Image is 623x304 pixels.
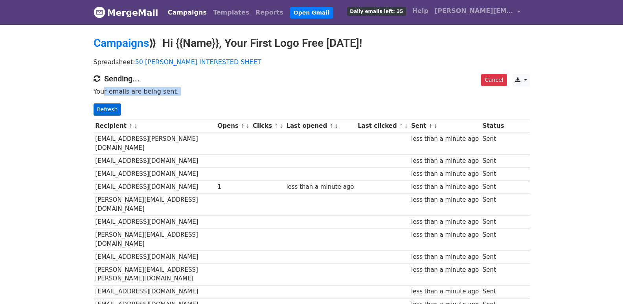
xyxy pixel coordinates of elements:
[94,285,216,298] td: [EMAIL_ADDRESS][DOMAIN_NAME]
[432,3,524,22] a: [PERSON_NAME][EMAIL_ADDRESS][DOMAIN_NAME]
[94,87,530,96] p: Your emails are being sent.
[94,103,121,116] a: Refresh
[434,123,438,129] a: ↓
[435,6,513,16] span: [PERSON_NAME][EMAIL_ADDRESS][DOMAIN_NAME]
[411,195,479,205] div: less than a minute ago
[94,133,216,155] td: [EMAIL_ADDRESS][PERSON_NAME][DOMAIN_NAME]
[217,182,249,192] div: 1
[279,123,283,129] a: ↓
[411,230,479,240] div: less than a minute ago
[344,3,409,19] a: Daily emails left: 35
[94,263,216,285] td: [PERSON_NAME][EMAIL_ADDRESS][PERSON_NAME][DOMAIN_NAME]
[286,182,354,192] div: less than a minute ago
[411,157,479,166] div: less than a minute ago
[404,123,408,129] a: ↓
[94,4,158,21] a: MergeMail
[411,170,479,179] div: less than a minute ago
[285,120,356,133] th: Last opened
[94,193,216,216] td: [PERSON_NAME][EMAIL_ADDRESS][DOMAIN_NAME]
[411,134,479,144] div: less than a minute ago
[329,123,333,129] a: ↑
[129,123,133,129] a: ↑
[481,133,506,155] td: Sent
[481,120,506,133] th: Status
[94,6,105,18] img: MergeMail logo
[135,58,261,66] a: 50 [PERSON_NAME] INTERESTED SHEET
[134,123,138,129] a: ↓
[411,252,479,262] div: less than a minute ago
[94,216,216,228] td: [EMAIL_ADDRESS][DOMAIN_NAME]
[94,74,530,83] h4: Sending...
[252,5,287,20] a: Reports
[347,7,406,16] span: Daily emails left: 35
[94,37,530,50] h2: ⟫ Hi {{Name}}, Your First Logo Free [DATE]!
[481,74,507,86] a: Cancel
[481,181,506,193] td: Sent
[411,182,479,192] div: less than a minute ago
[94,168,216,181] td: [EMAIL_ADDRESS][DOMAIN_NAME]
[481,216,506,228] td: Sent
[94,155,216,168] td: [EMAIL_ADDRESS][DOMAIN_NAME]
[246,123,250,129] a: ↓
[334,123,338,129] a: ↓
[481,228,506,251] td: Sent
[481,285,506,298] td: Sent
[94,58,530,66] p: Spreadsheet:
[584,266,623,304] iframe: Chat Widget
[481,263,506,285] td: Sent
[481,193,506,216] td: Sent
[94,120,216,133] th: Recipient
[481,155,506,168] td: Sent
[274,123,278,129] a: ↑
[481,250,506,263] td: Sent
[411,287,479,296] div: less than a minute ago
[356,120,409,133] th: Last clicked
[165,5,210,20] a: Campaigns
[94,181,216,193] td: [EMAIL_ADDRESS][DOMAIN_NAME]
[251,120,284,133] th: Clicks
[399,123,403,129] a: ↑
[411,217,479,227] div: less than a minute ago
[94,228,216,251] td: [PERSON_NAME][EMAIL_ADDRESS][DOMAIN_NAME]
[411,265,479,275] div: less than a minute ago
[481,168,506,181] td: Sent
[216,120,251,133] th: Opens
[428,123,433,129] a: ↑
[409,3,432,19] a: Help
[409,120,481,133] th: Sent
[210,5,252,20] a: Templates
[290,7,333,18] a: Open Gmail
[241,123,245,129] a: ↑
[94,37,149,50] a: Campaigns
[94,250,216,263] td: [EMAIL_ADDRESS][DOMAIN_NAME]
